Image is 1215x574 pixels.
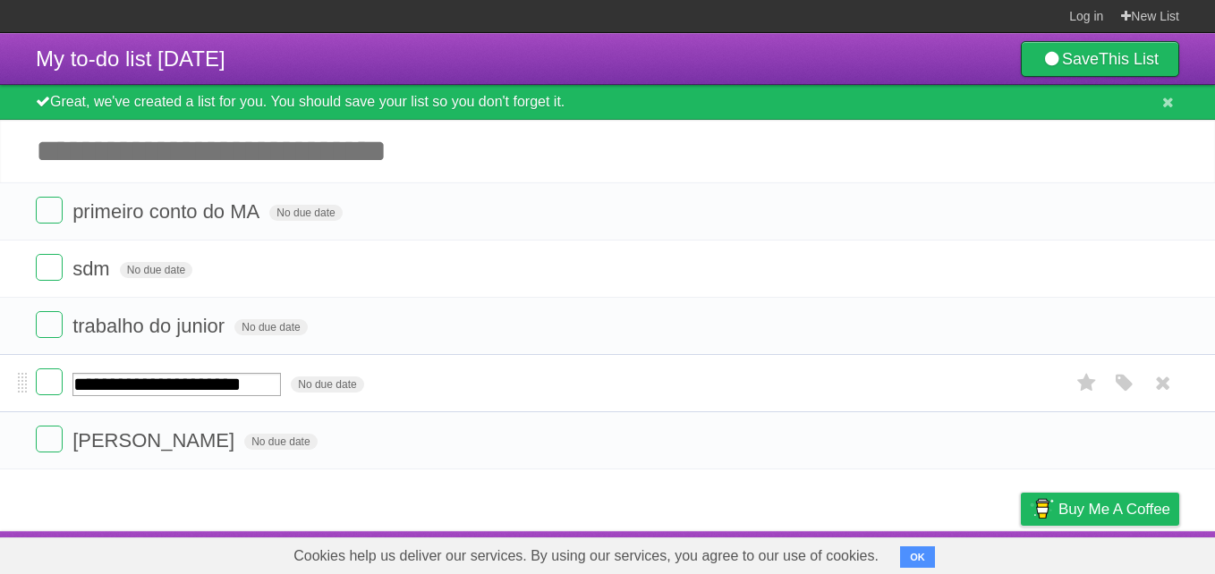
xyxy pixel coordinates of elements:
[1021,493,1179,526] a: Buy me a coffee
[783,536,820,570] a: About
[1070,368,1104,398] label: Star task
[900,546,935,568] button: OK
[36,46,225,71] span: My to-do list [DATE]
[244,434,317,450] span: No due date
[72,200,264,223] span: primeiro conto do MA
[36,426,63,452] label: Done
[937,536,976,570] a: Terms
[842,536,914,570] a: Developers
[291,376,363,393] span: No due date
[998,536,1044,570] a: Privacy
[1066,536,1179,570] a: Suggest a feature
[1058,494,1170,525] span: Buy me a coffee
[1030,494,1054,524] img: Buy me a coffee
[72,315,229,337] span: trabalho do junior
[36,197,63,224] label: Done
[120,262,192,278] span: No due date
[1099,50,1159,68] b: This List
[276,538,896,574] span: Cookies help us deliver our services. By using our services, you agree to our use of cookies.
[1021,41,1179,77] a: SaveThis List
[36,311,63,338] label: Done
[72,429,239,452] span: [PERSON_NAME]
[36,254,63,281] label: Done
[72,257,115,280] span: sdm
[234,319,307,335] span: No due date
[269,205,342,221] span: No due date
[36,368,63,395] label: Done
